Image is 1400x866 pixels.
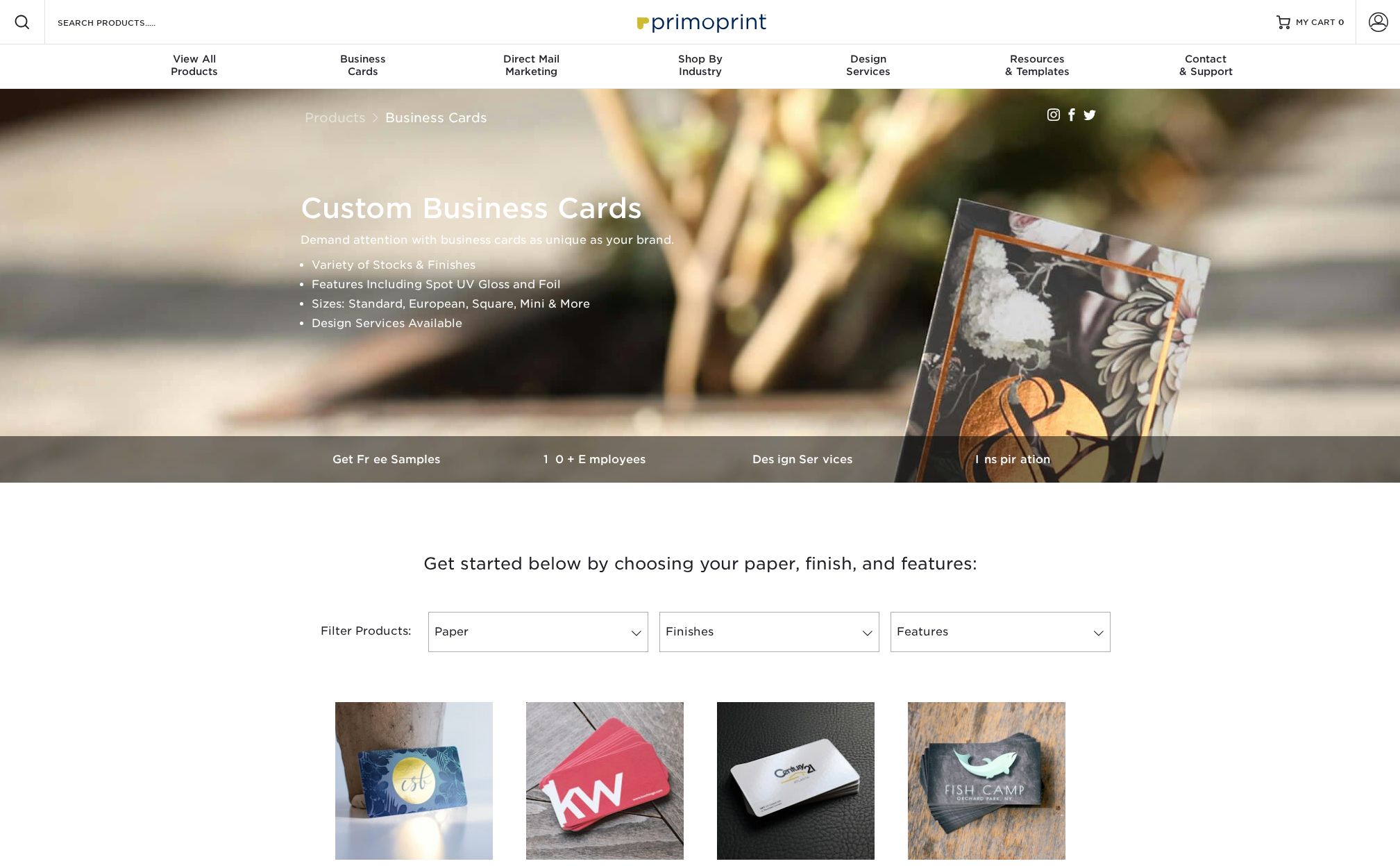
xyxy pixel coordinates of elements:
[908,702,1065,860] img: Velvet Laminated Business Cards
[1122,53,1290,78] div: & Support
[492,436,700,483] a: 10+ Employees
[616,53,784,78] div: Industry
[312,294,1113,314] li: Sizes: Standard, European, Square, Mini & More
[312,314,1113,333] li: Design Services Available
[110,44,279,89] a: View AllProducts
[110,53,279,65] span: View All
[447,53,616,78] div: Marketing
[312,275,1113,294] li: Features Including Spot UV Gloss and Foil
[110,53,279,78] div: Products
[784,53,953,65] span: Design
[717,702,875,860] img: Glossy UV Coated Business Cards
[428,612,648,652] a: Paper
[447,53,616,65] span: Direct Mail
[385,110,487,125] a: Business Cards
[284,612,423,652] div: Filter Products:
[616,53,784,65] span: Shop By
[492,453,700,466] h3: 10+ Employees
[953,53,1122,65] span: Resources
[700,436,909,483] a: Design Services
[278,53,447,65] span: Business
[312,256,1113,275] li: Variety of Stocks & Finishes
[278,44,447,89] a: BusinessCards
[953,53,1122,78] div: & Templates
[909,453,1117,466] h3: Inspiration
[305,110,366,125] a: Products
[294,533,1106,595] h3: Get started below by choosing your paper, finish, and features:
[659,612,879,652] a: Finishes
[700,453,909,466] h3: Design Services
[284,436,492,483] a: Get Free Samples
[526,702,684,860] img: Matte Business Cards
[784,44,953,89] a: DesignServices
[631,7,770,37] img: Primoprint
[953,44,1122,89] a: Resources& Templates
[301,192,1113,225] h1: Custom Business Cards
[1122,44,1290,89] a: Contact& Support
[909,436,1117,483] a: Inspiration
[284,453,492,466] h3: Get Free Samples
[301,231,1113,250] p: Demand attention with business cards as unique as your brand.
[784,53,953,78] div: Services
[1122,53,1290,65] span: Contact
[616,44,784,89] a: Shop ByIndustry
[278,53,447,78] div: Cards
[1338,17,1344,27] span: 0
[335,702,493,860] img: Silk Laminated Business Cards
[447,44,616,89] a: Direct MailMarketing
[1296,17,1335,28] span: MY CART
[891,612,1111,652] a: Features
[56,14,192,31] input: SEARCH PRODUCTS.....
